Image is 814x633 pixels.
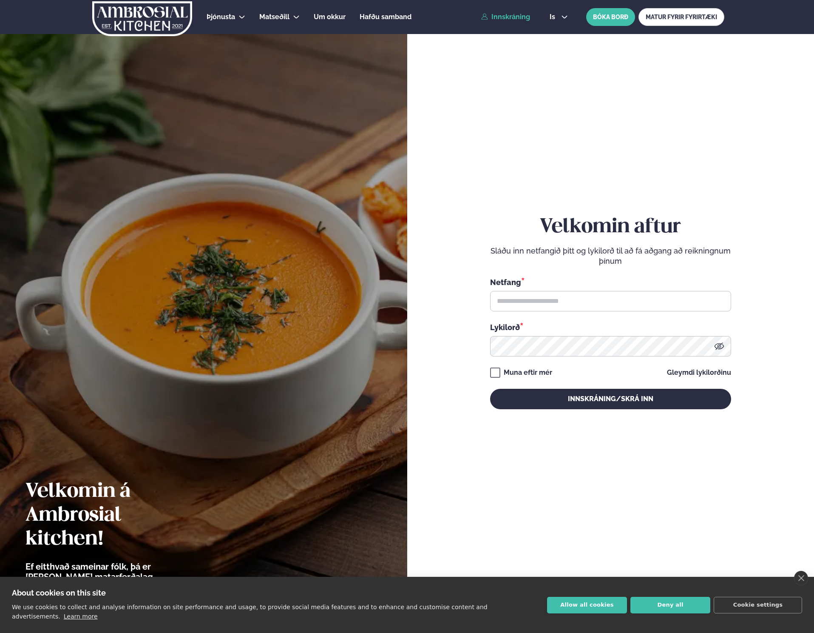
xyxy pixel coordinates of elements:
[12,588,106,597] strong: About cookies on this site
[490,389,731,409] button: Innskráning/Skrá inn
[207,12,235,22] a: Þjónusta
[207,13,235,21] span: Þjónusta
[259,12,289,22] a: Matseðill
[64,613,98,620] a: Learn more
[586,8,635,26] button: BÓKA BORÐ
[360,13,411,21] span: Hafðu samband
[550,14,558,20] span: is
[12,604,488,620] p: We use cookies to collect and analyse information on site performance and usage, to provide socia...
[360,12,411,22] a: Hafðu samband
[630,597,710,613] button: Deny all
[26,562,202,582] p: Ef eitthvað sameinar fólk, þá er [PERSON_NAME] matarferðalag.
[490,277,731,288] div: Netfang
[667,369,731,376] a: Gleymdi lykilorðinu
[714,597,802,613] button: Cookie settings
[490,246,731,266] p: Sláðu inn netfangið þitt og lykilorð til að fá aðgang að reikningnum þínum
[91,1,193,36] img: logo
[314,12,346,22] a: Um okkur
[26,480,202,551] h2: Velkomin á Ambrosial kitchen!
[259,13,289,21] span: Matseðill
[490,215,731,239] h2: Velkomin aftur
[543,14,575,20] button: is
[314,13,346,21] span: Um okkur
[481,13,530,21] a: Innskráning
[490,322,731,333] div: Lykilorð
[547,597,627,613] button: Allow all cookies
[794,571,808,585] a: close
[638,8,724,26] a: MATUR FYRIR FYRIRTÆKI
